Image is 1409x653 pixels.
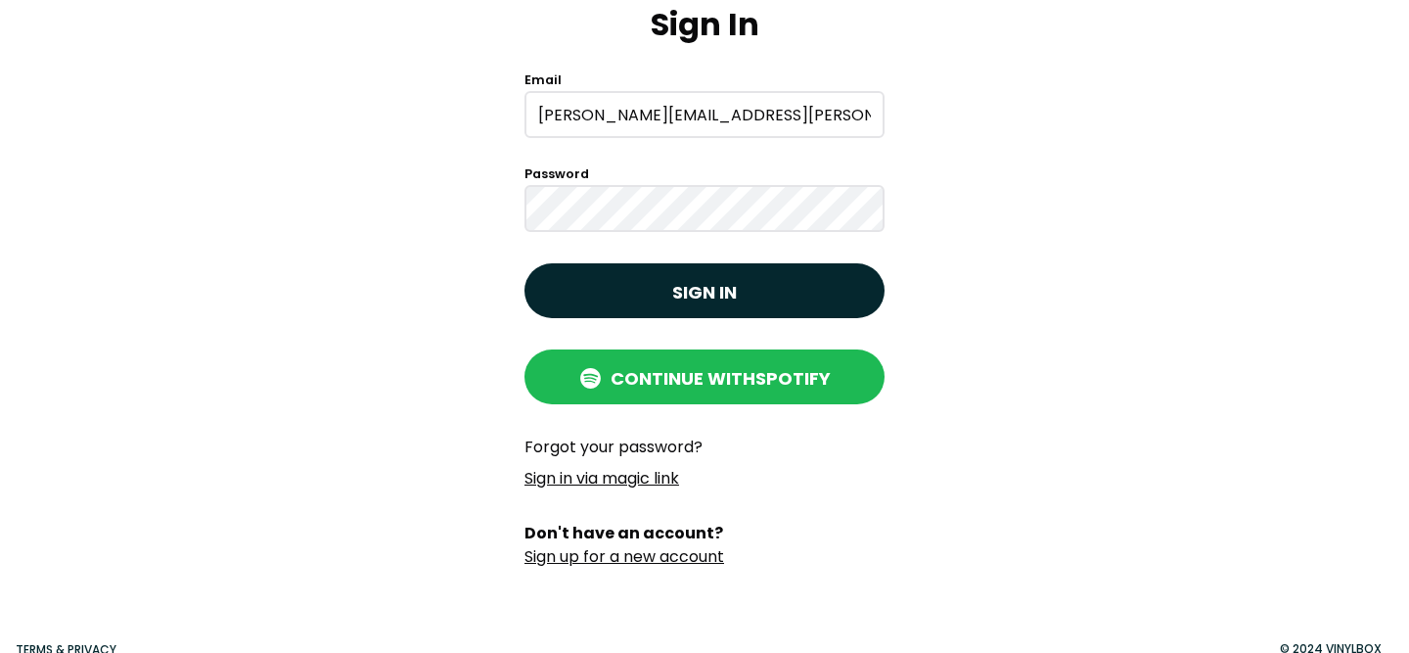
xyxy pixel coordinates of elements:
[611,365,831,392] span: Continue with Spotify
[672,279,737,305] span: Sign in
[524,350,885,404] button: Continue withSpotify
[524,5,885,44] h4: Sign In
[524,522,885,545] p: Don't have an account?
[524,545,724,568] a: Sign up for a new account
[524,165,589,182] label: Password
[524,263,885,318] button: Sign in
[524,467,679,490] a: Sign in via magic link
[524,436,703,458] a: Forgot your password?
[524,91,885,138] input: name@example.com
[524,71,562,88] label: Email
